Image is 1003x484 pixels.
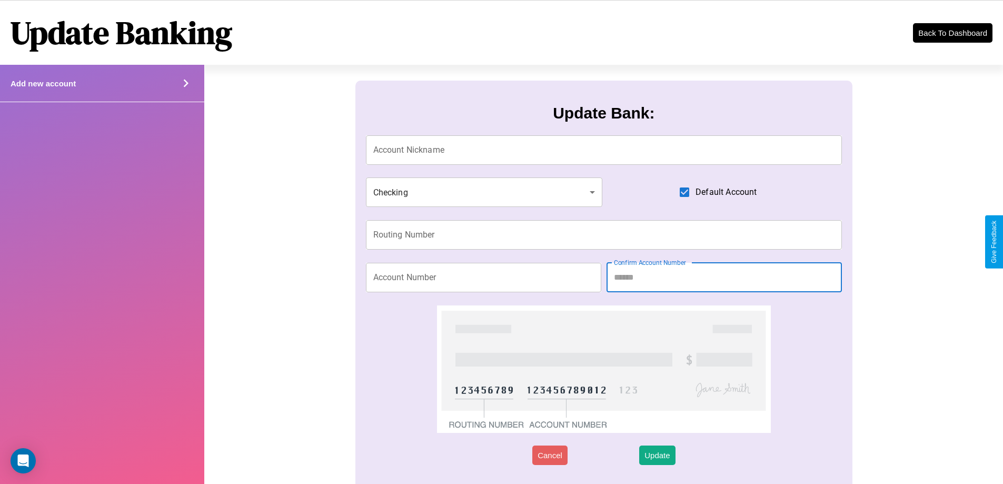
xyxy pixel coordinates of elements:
[366,177,603,207] div: Checking
[11,448,36,473] div: Open Intercom Messenger
[437,305,770,433] img: check
[11,79,76,88] h4: Add new account
[913,23,992,43] button: Back To Dashboard
[532,446,568,465] button: Cancel
[696,186,757,199] span: Default Account
[990,221,998,263] div: Give Feedback
[614,258,686,267] label: Confirm Account Number
[553,104,654,122] h3: Update Bank:
[11,11,232,54] h1: Update Banking
[639,446,675,465] button: Update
